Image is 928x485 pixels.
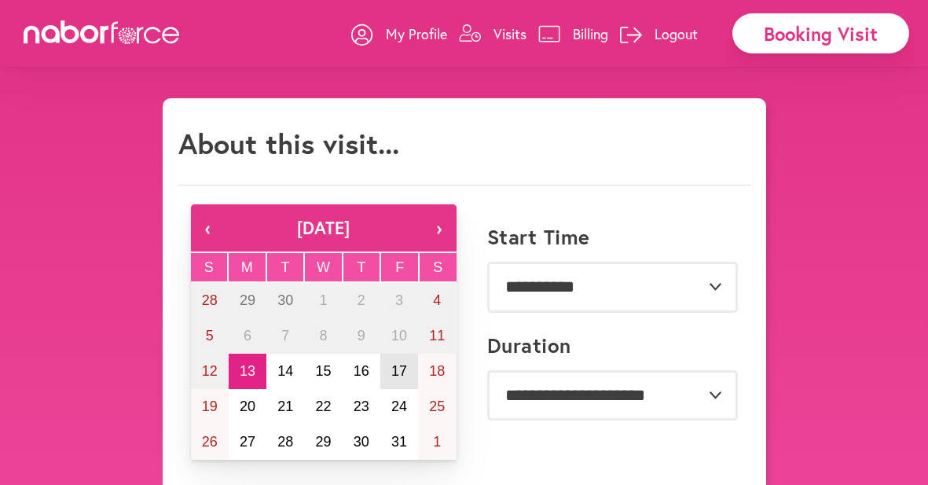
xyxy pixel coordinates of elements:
[277,434,293,450] abbr: October 28, 2025
[266,389,304,424] button: October 21, 2025
[418,389,456,424] button: October 25, 2025
[240,399,255,414] abbr: October 20, 2025
[266,283,304,318] button: September 30, 2025
[304,318,342,354] button: October 8, 2025
[229,389,266,424] button: October 20, 2025
[354,434,369,450] abbr: October 30, 2025
[244,328,251,344] abbr: October 6, 2025
[354,363,369,379] abbr: October 16, 2025
[191,204,226,252] button: ‹
[380,354,418,389] button: October 17, 2025
[395,292,403,308] abbr: October 3, 2025
[191,283,229,318] button: September 28, 2025
[191,424,229,460] button: October 26, 2025
[281,328,289,344] abbr: October 7, 2025
[422,204,457,252] button: ›
[229,354,266,389] button: October 13, 2025
[429,399,445,414] abbr: October 25, 2025
[191,354,229,389] button: October 12, 2025
[433,292,441,308] abbr: October 4, 2025
[358,328,365,344] abbr: October 9, 2025
[315,399,331,414] abbr: October 22, 2025
[343,389,380,424] button: October 23, 2025
[459,10,526,57] a: Visits
[319,328,327,344] abbr: October 8, 2025
[266,354,304,389] button: October 14, 2025
[391,434,407,450] abbr: October 31, 2025
[277,292,293,308] abbr: September 30, 2025
[380,318,418,354] button: October 10, 2025
[343,424,380,460] button: October 30, 2025
[266,424,304,460] button: October 28, 2025
[277,399,293,414] abbr: October 21, 2025
[266,318,304,354] button: October 7, 2025
[178,127,399,160] h1: About this visit...
[315,363,331,379] abbr: October 15, 2025
[304,354,342,389] button: October 15, 2025
[418,424,456,460] button: November 1, 2025
[391,399,407,414] abbr: October 24, 2025
[732,13,909,53] div: Booking Visit
[429,363,445,379] abbr: October 18, 2025
[433,434,441,450] abbr: November 1, 2025
[386,24,447,43] p: My Profile
[281,259,289,275] abbr: Tuesday
[391,328,407,344] abbr: October 10, 2025
[191,389,229,424] button: October 19, 2025
[226,204,422,252] button: [DATE]
[433,259,442,275] abbr: Saturday
[229,424,266,460] button: October 27, 2025
[304,389,342,424] button: October 22, 2025
[304,424,342,460] button: October 29, 2025
[319,292,327,308] abbr: October 1, 2025
[351,10,447,57] a: My Profile
[343,318,380,354] button: October 9, 2025
[202,434,218,450] abbr: October 26, 2025
[202,363,218,379] abbr: October 12, 2025
[191,318,229,354] button: October 5, 2025
[380,389,418,424] button: October 24, 2025
[487,225,590,249] label: Start Time
[391,363,407,379] abbr: October 17, 2025
[229,318,266,354] button: October 6, 2025
[202,292,218,308] abbr: September 28, 2025
[538,10,608,57] a: Billing
[573,24,608,43] p: Billing
[620,10,698,57] a: Logout
[240,434,255,450] abbr: October 27, 2025
[358,259,366,275] abbr: Thursday
[277,363,293,379] abbr: October 14, 2025
[343,354,380,389] button: October 16, 2025
[315,434,331,450] abbr: October 29, 2025
[358,292,365,308] abbr: October 2, 2025
[493,24,526,43] p: Visits
[304,283,342,318] button: October 1, 2025
[655,24,698,43] p: Logout
[380,283,418,318] button: October 3, 2025
[206,328,214,344] abbr: October 5, 2025
[380,424,418,460] button: October 31, 2025
[317,259,330,275] abbr: Wednesday
[229,283,266,318] button: September 29, 2025
[487,333,571,358] label: Duration
[343,283,380,318] button: October 2, 2025
[204,259,214,275] abbr: Sunday
[418,283,456,318] button: October 4, 2025
[354,399,369,414] abbr: October 23, 2025
[240,363,255,379] abbr: October 13, 2025
[429,328,445,344] abbr: October 11, 2025
[240,292,255,308] abbr: September 29, 2025
[418,354,456,389] button: October 18, 2025
[241,259,253,275] abbr: Monday
[418,318,456,354] button: October 11, 2025
[202,399,218,414] abbr: October 19, 2025
[395,259,404,275] abbr: Friday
